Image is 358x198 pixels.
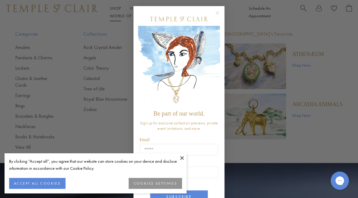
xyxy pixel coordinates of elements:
[140,137,150,142] span: Email
[140,120,218,131] span: Sign up for exclusive collection previews, private event invitations, and more.
[154,110,204,117] span: Be part of our world.
[9,158,182,172] div: By clicking “Accept all”, you agree that our website can store cookies on your device and disclos...
[138,26,220,107] img: c4a9eb12-d91a-4d4a-8ee0-386386f4f338.jpeg
[140,144,218,155] input: Email
[217,12,224,20] button: Close dialog
[150,17,208,21] img: Temple St. Clair
[328,169,352,192] iframe: Gorgias live chat messenger
[9,178,66,189] button: ACCEPT ALL COOKIES
[129,178,182,189] button: COOKIES SETTINGS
